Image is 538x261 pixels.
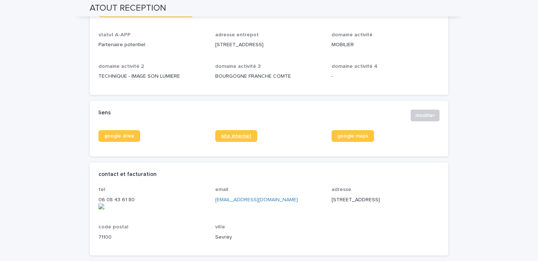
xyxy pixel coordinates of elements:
p: [STREET_ADDRESS] [332,196,440,204]
span: domaine activité 2 [98,64,144,69]
span: email [215,187,228,192]
p: Partenaire potentiel [98,41,206,49]
button: modifier [411,110,440,121]
span: statut A-APP [98,32,131,37]
span: code postal [98,224,128,229]
p: 71100 [98,234,206,241]
span: google maps [337,133,368,139]
span: tel [98,187,105,192]
span: domaine activité 4 [332,64,378,69]
h2: liens [98,110,111,116]
img: actions-icon.png [98,203,206,209]
a: google drive [98,130,140,142]
p: [STREET_ADDRESS] [215,41,323,49]
onoff-telecom-ce-phone-number-wrapper: 06 08 43 61 80 [98,197,135,202]
span: adresse [332,187,351,192]
p: - [332,73,440,80]
h2: contact et facturation [98,171,157,178]
span: ville [215,224,225,229]
p: TECHNIQUE - IMAGE SON LUMIERE [98,73,206,80]
a: site internet [215,130,257,142]
p: BOURGOGNE FRANCHE COMTE [215,73,323,80]
p: Sevrey [215,234,323,241]
a: google maps [332,130,374,142]
span: modifier [415,112,435,119]
a: [EMAIL_ADDRESS][DOMAIN_NAME] [215,197,298,202]
span: google drive [104,133,134,139]
span: domaine activité 3 [215,64,261,69]
span: adresse entrepot [215,32,259,37]
span: domaine activité [332,32,373,37]
h2: ATOUT RECEPTION [90,3,166,14]
p: MOBILIER [332,41,440,49]
span: site internet [221,133,251,139]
